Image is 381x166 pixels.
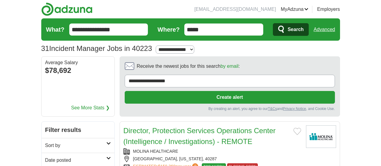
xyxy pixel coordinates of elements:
[283,107,306,111] a: Privacy Notice
[273,23,309,36] button: Search
[125,106,335,111] div: By creating an alert, you agree to our and , and Cookie Use.
[45,65,111,76] div: $78,692
[41,2,92,16] img: Adzuna logo
[41,43,49,54] span: 31
[123,127,276,146] a: Director, Protection Services Operations Center (Intelligence / Investigations) - REMOTE
[317,6,340,13] a: Employers
[125,91,335,104] button: Create alert
[268,107,277,111] a: T&Cs
[41,44,152,52] h1: Incident Manager Jobs in 40223
[45,60,111,65] div: Average Salary
[314,23,335,36] a: Advanced
[42,122,114,138] h2: Filter results
[288,23,304,36] span: Search
[45,157,106,164] h2: Date posted
[45,142,106,149] h2: Sort by
[137,63,240,70] span: Receive the newest jobs for this search :
[220,64,239,69] a: by email
[293,128,301,135] button: Add to favorite jobs
[306,125,336,148] img: Molina Healthcare logo
[158,25,180,34] label: Where?
[133,149,178,154] a: MOLINA HEALTHCARE
[281,6,308,13] a: MyAdzuna
[194,6,276,13] li: [EMAIL_ADDRESS][DOMAIN_NAME]
[123,156,301,162] div: [GEOGRAPHIC_DATA], [US_STATE], 40287
[46,25,64,34] label: What?
[71,104,110,111] a: See More Stats ❯
[42,138,114,153] a: Sort by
